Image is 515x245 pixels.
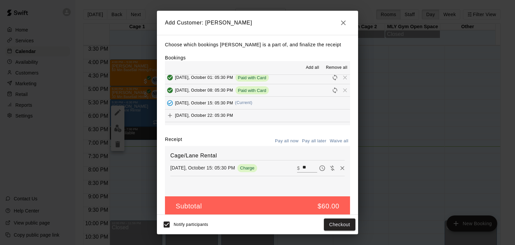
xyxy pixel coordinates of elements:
[165,136,182,146] label: Receipt
[328,136,350,146] button: Waive all
[330,88,340,93] span: Reschedule
[170,151,345,160] h6: Cage/Lane Rental
[235,88,269,93] span: Paid with Card
[165,122,350,135] button: Add[DATE]: 05:30 PM
[165,72,175,83] button: Added & Paid
[324,218,355,231] button: Checkout
[318,202,339,211] h5: $60.00
[165,71,350,84] button: Added & Paid[DATE], October 01: 05:30 PMPaid with CardRescheduleRemove
[300,136,328,146] button: Pay all later
[170,164,235,171] p: [DATE], October 15: 05:30 PM
[175,75,233,80] span: [DATE], October 01: 05:30 PM
[297,165,300,171] p: $
[326,64,347,71] span: Remove all
[340,75,350,80] span: Remove
[302,62,323,73] button: Add all
[235,75,269,80] span: Paid with Card
[323,62,350,73] button: Remove all
[165,109,350,122] button: Add[DATE], October 22: 05:30 PM
[330,75,340,80] span: Reschedule
[337,163,347,173] button: Remove
[165,85,175,95] button: Added & Paid
[317,165,327,170] span: Pay later
[237,165,257,170] span: Charge
[157,11,358,35] h2: Add Customer: [PERSON_NAME]
[175,100,233,105] span: [DATE], October 15: 05:30 PM
[175,113,233,118] span: [DATE], October 22: 05:30 PM
[306,64,319,71] span: Add all
[327,165,337,170] span: Waive payment
[165,98,175,108] button: Added - Collect Payment
[165,97,350,109] button: Added - Collect Payment[DATE], October 15: 05:30 PM(Current)
[340,88,350,93] span: Remove
[174,222,208,227] span: Notify participants
[165,55,186,60] label: Bookings
[165,113,175,118] span: Add
[176,202,202,211] h5: Subtotal
[165,41,350,49] p: Choose which bookings [PERSON_NAME] is a part of, and finalize the receipt
[165,84,350,97] button: Added & Paid[DATE], October 08: 05:30 PMPaid with CardRescheduleRemove
[273,136,300,146] button: Pay all now
[175,88,233,93] span: [DATE], October 08: 05:30 PM
[235,100,252,105] span: (Current)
